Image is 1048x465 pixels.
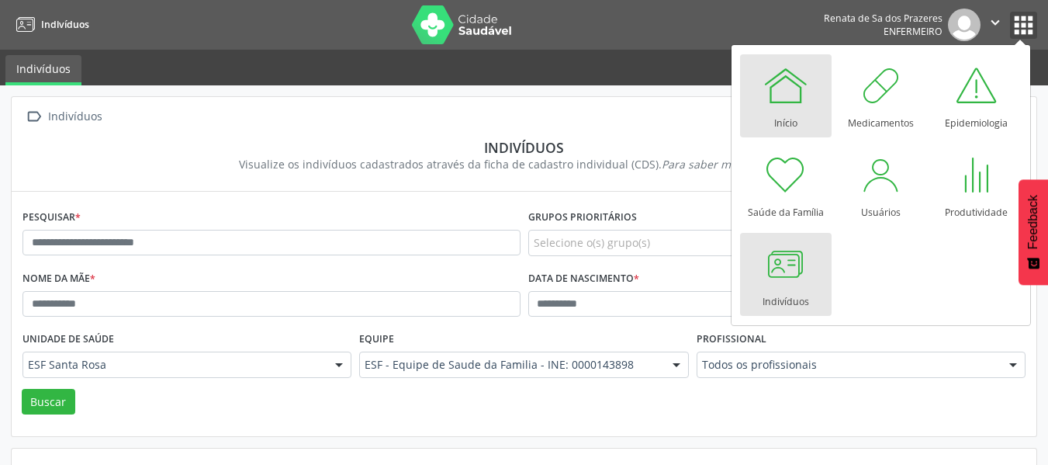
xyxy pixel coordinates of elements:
[528,206,637,230] label: Grupos prioritários
[740,54,832,137] a: Início
[359,328,394,352] label: Equipe
[365,357,656,373] span: ESF - Equipe de Saude da Familia - INE: 0000143898
[22,389,75,415] button: Buscar
[987,14,1004,31] i: 
[884,25,943,38] span: Enfermeiro
[931,144,1022,227] a: Produtividade
[702,357,994,373] span: Todos os profissionais
[45,106,105,128] div: Indivíduos
[534,234,650,251] span: Selecione o(s) grupo(s)
[33,139,1015,156] div: Indivíduos
[28,357,320,373] span: ESF Santa Rosa
[1010,12,1037,39] button: apps
[528,267,639,291] label: Data de nascimento
[5,55,81,85] a: Indivíduos
[948,9,981,41] img: img
[22,106,105,128] a:  Indivíduos
[22,267,95,291] label: Nome da mãe
[662,157,809,172] i: Para saber mais,
[931,54,1022,137] a: Epidemiologia
[41,18,89,31] span: Indivíduos
[33,156,1015,172] div: Visualize os indivíduos cadastrados através da ficha de cadastro individual (CDS).
[740,144,832,227] a: Saúde da Família
[740,233,832,316] a: Indivíduos
[835,54,927,137] a: Medicamentos
[1026,195,1040,249] span: Feedback
[697,328,766,352] label: Profissional
[22,106,45,128] i: 
[22,328,114,352] label: Unidade de saúde
[824,12,943,25] div: Renata de Sa dos Prazeres
[22,206,81,230] label: Pesquisar
[1019,179,1048,285] button: Feedback - Mostrar pesquisa
[11,12,89,37] a: Indivíduos
[835,144,927,227] a: Usuários
[981,9,1010,41] button: 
